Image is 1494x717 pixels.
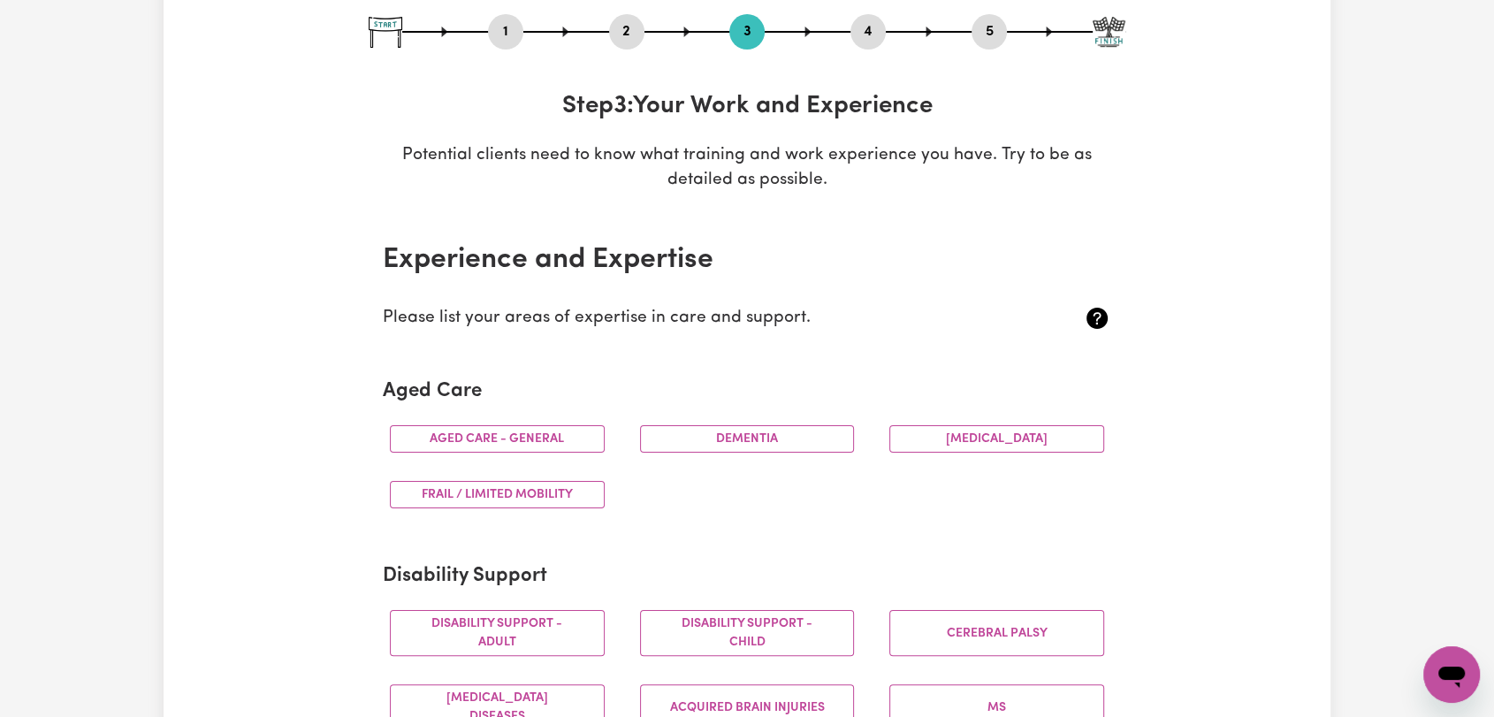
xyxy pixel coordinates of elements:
[383,306,990,332] p: Please list your areas of expertise in care and support.
[850,20,886,43] button: Go to step 4
[383,565,1111,589] h2: Disability Support
[609,20,644,43] button: Go to step 2
[889,610,1104,656] button: Cerebral Palsy
[390,481,605,508] button: Frail / limited mobility
[729,20,765,43] button: Go to step 3
[1423,646,1480,703] iframe: Button to launch messaging window
[390,610,605,656] button: Disability support - Adult
[640,610,855,656] button: Disability support - Child
[369,143,1125,195] p: Potential clients need to know what training and work experience you have. Try to be as detailed ...
[369,92,1125,122] h3: Step 3 : Your Work and Experience
[972,20,1007,43] button: Go to step 5
[390,425,605,453] button: Aged care - General
[383,243,1111,277] h2: Experience and Expertise
[889,425,1104,453] button: [MEDICAL_DATA]
[640,425,855,453] button: Dementia
[383,380,1111,404] h2: Aged Care
[488,20,523,43] button: Go to step 1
